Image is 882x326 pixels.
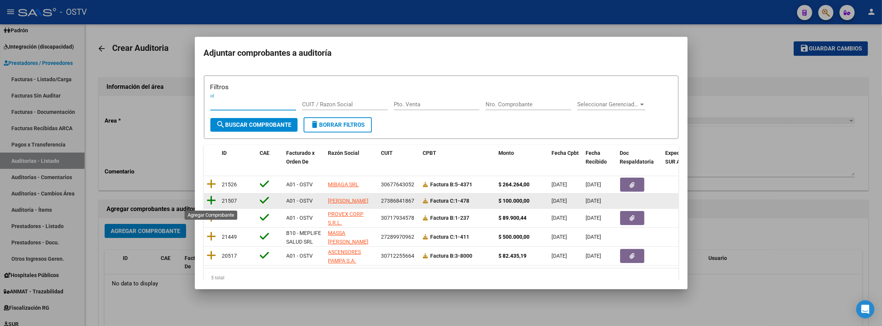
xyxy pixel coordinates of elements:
span: [DATE] [552,253,567,259]
span: B10 - MEPLIFE SALUD SRL (TAU) [287,230,321,254]
span: Factura C: [431,234,455,240]
mat-icon: search [216,120,226,129]
span: A01 - OSTV [287,215,313,221]
span: MASSA [PERSON_NAME] [328,230,369,245]
datatable-header-cell: Expediente SUR Asociado [663,145,704,170]
span: [PERSON_NAME] [328,198,369,204]
div: 5 total [204,268,678,287]
span: A01 - OSTV [287,181,313,187]
span: CPBT [423,150,437,156]
strong: 1-478 [431,198,470,204]
span: 30712255664 [381,253,415,259]
span: [DATE] [586,253,602,259]
span: Seleccionar Gerenciador [577,101,639,108]
span: 30677643052 [381,181,415,187]
datatable-header-cell: CUIT [378,145,420,170]
span: [DATE] [552,181,567,187]
mat-icon: delete [310,120,320,129]
span: Expediente SUR Asociado [666,150,699,165]
datatable-header-cell: Razón Social [325,145,378,170]
span: Fecha Cpbt [552,150,579,156]
span: Factura B: [431,253,455,259]
strong: 5-4371 [431,181,473,187]
span: MIBAGA SRL [328,181,359,187]
strong: 1-237 [431,215,470,221]
span: [DATE] [586,198,602,204]
span: A01 - OSTV [287,198,313,204]
strong: $ 264.264,00 [499,181,530,187]
span: Factura C: [431,198,455,204]
span: 27289970962 [381,234,415,240]
span: Borrar Filtros [310,121,365,128]
span: Fecha Recibido [586,150,607,165]
strong: 1-411 [431,234,470,240]
span: Factura B: [431,181,455,187]
span: [DATE] [586,181,602,187]
span: Factura B: [431,215,455,221]
datatable-header-cell: CPBT [420,145,496,170]
span: Monto [499,150,514,156]
span: Facturado x Orden De [287,150,315,165]
span: ID [222,150,227,156]
strong: 3-8000 [431,253,473,259]
span: CUIT [381,150,393,156]
span: [DATE] [586,215,602,221]
datatable-header-cell: Fecha Cpbt [549,145,583,170]
strong: $ 100.000,00 [499,198,530,204]
span: [DATE] [552,234,567,240]
datatable-header-cell: Monto [496,145,549,170]
span: Doc Respaldatoria [620,150,654,165]
button: Buscar Comprobante [210,118,298,132]
span: CAE [260,150,270,156]
datatable-header-cell: Fecha Recibido [583,145,617,170]
datatable-header-cell: ID [219,145,257,170]
span: Razón Social [328,150,360,156]
h2: Adjuntar comprobantes a auditoría [204,46,678,60]
span: 20517 [222,253,237,259]
div: Open Intercom Messenger [856,300,874,318]
span: Buscar Comprobante [216,121,291,128]
span: A01 - OSTV [287,253,313,259]
span: [DATE] [552,215,567,221]
datatable-header-cell: Facturado x Orden De [284,145,325,170]
strong: $ 500.000,00 [499,234,530,240]
span: 30717934578 [381,215,415,221]
span: 21482 [222,215,237,221]
span: ASCENSORES PAMPA S.A. [328,249,361,264]
h3: Filtros [210,82,672,92]
datatable-header-cell: Doc Respaldatoria [617,145,663,170]
span: [DATE] [552,198,567,204]
span: 21449 [222,234,237,240]
strong: $ 82.435,19 [499,253,527,259]
span: 21507 [222,198,237,204]
button: Borrar Filtros [304,117,372,132]
span: 21526 [222,181,237,187]
strong: $ 89.900,44 [499,215,527,221]
datatable-header-cell: CAE [257,145,284,170]
span: PROVEX CORP S.R.L. [328,211,364,226]
span: [DATE] [586,234,602,240]
span: 27386841867 [381,198,415,204]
